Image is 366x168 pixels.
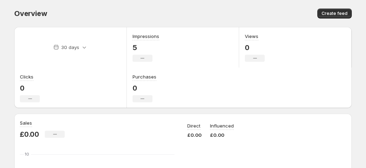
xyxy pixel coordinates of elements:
p: 0 [245,43,265,52]
h3: Sales [20,119,32,126]
button: Create feed [317,9,352,18]
h3: Impressions [133,33,159,40]
span: Create feed [322,11,348,16]
h3: Purchases [133,73,156,80]
p: 5 [133,43,159,52]
p: 0 [133,84,156,92]
p: £0.00 [20,130,39,139]
p: Direct [187,122,200,129]
span: Overview [14,9,47,18]
p: 30 days [61,44,79,51]
p: £0.00 [187,131,201,139]
p: £0.00 [210,131,234,139]
p: 0 [20,84,40,92]
h3: Views [245,33,258,40]
text: 10 [25,152,29,157]
h3: Clicks [20,73,33,80]
p: Influenced [210,122,234,129]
